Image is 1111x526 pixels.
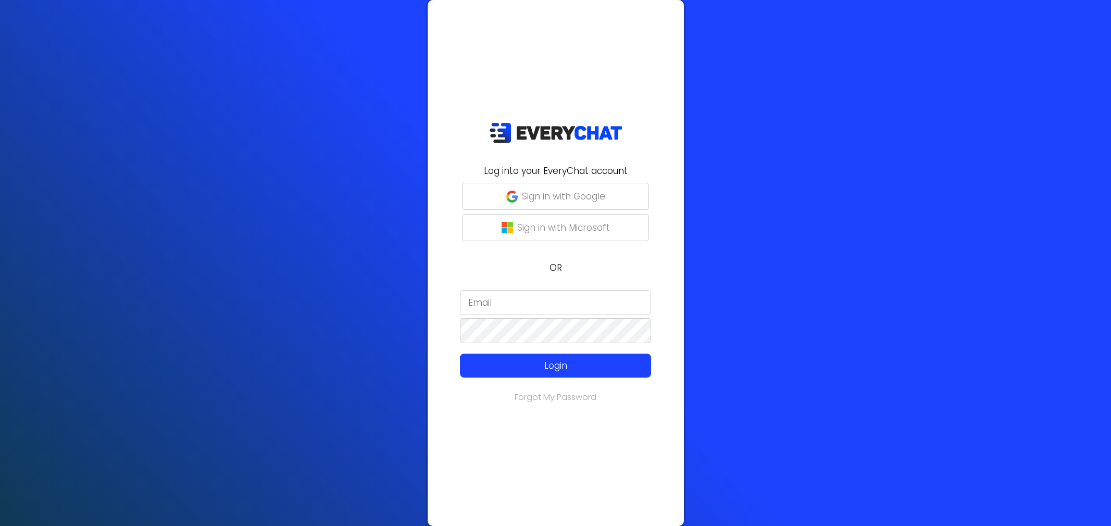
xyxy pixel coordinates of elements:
[462,214,649,241] button: Sign in with Microsoft
[462,183,649,210] button: Sign in with Google
[502,222,513,233] img: microsoft-logo.png
[506,191,518,202] img: google-g.png
[489,122,622,144] img: EveryChat_logo_dark.png
[522,190,605,203] p: Sign in with Google
[479,359,632,372] p: Login
[434,261,678,274] p: OR
[517,221,610,234] p: Sign in with Microsoft
[434,164,678,178] h2: Log into your EveryChat account
[515,391,596,403] a: Forgot My Password
[460,354,651,378] button: Login
[460,290,651,315] input: Email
